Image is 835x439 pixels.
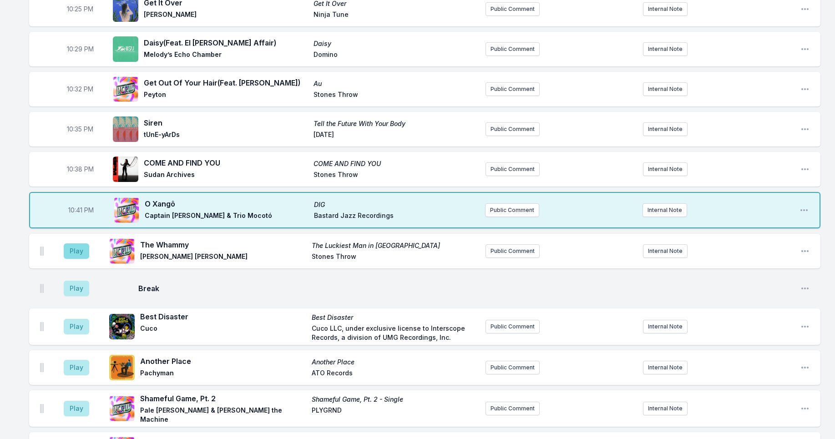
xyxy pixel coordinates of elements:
[145,211,309,222] span: Captain [PERSON_NAME] & Trio Mocotó
[140,324,306,342] span: Cuco
[144,77,308,88] span: Get Out Of Your Hair (Feat. [PERSON_NAME])
[800,206,809,215] button: Open playlist item options
[109,314,135,339] img: Best Disaster
[64,319,89,334] button: Play
[314,39,478,48] span: Daisy
[486,122,540,136] button: Public Comment
[312,313,478,322] span: Best Disaster
[643,162,688,176] button: Internal Note
[486,82,540,96] button: Public Comment
[800,165,810,174] button: Open playlist item options
[144,90,308,101] span: Peyton
[67,45,94,54] span: Timestamp
[800,85,810,94] button: Open playlist item options
[312,241,478,250] span: The Luckiest Man in [GEOGRAPHIC_DATA]
[64,401,89,416] button: Play
[144,50,308,61] span: Melody’s Echo Chamber
[312,406,478,424] span: PLYGRND
[144,117,308,128] span: Siren
[312,395,478,404] span: Shameful Game, Pt. 2 - Single
[643,122,688,136] button: Internal Note
[140,239,306,250] span: The Whammy
[314,159,478,168] span: COME AND FIND YOU
[486,42,540,56] button: Public Comment
[140,406,306,424] span: Pale [PERSON_NAME] & [PERSON_NAME] the Machine
[314,170,478,181] span: Stones Throw
[67,125,93,134] span: Timestamp
[800,125,810,134] button: Open playlist item options
[312,324,478,342] span: Cuco LLC, under exclusive license to Interscope Records, a division of UMG Recordings, Inc.
[314,10,478,21] span: Ninja Tune
[144,130,308,141] span: tUnE-yArDs
[113,76,138,102] img: Au
[486,244,540,258] button: Public Comment
[312,368,478,379] span: ATO Records
[114,197,139,223] img: DIG
[113,156,138,182] img: COME AND FIND YOU
[643,82,688,96] button: Internal Note
[314,79,478,88] span: Au
[485,203,539,217] button: Public Comment
[314,211,478,222] span: Bastard Jazz Recordings
[140,311,306,322] span: Best Disaster
[486,2,540,16] button: Public Comment
[800,322,810,331] button: Open playlist item options
[109,396,135,421] img: Shameful Game, Pt. 2 - Single
[140,252,306,263] span: [PERSON_NAME] [PERSON_NAME]
[643,2,688,16] button: Internal Note
[800,363,810,372] button: Open playlist item options
[312,252,478,263] span: Stones Throw
[643,42,688,56] button: Internal Note
[643,402,688,415] button: Internal Note
[140,368,306,379] span: Pachyman
[144,157,308,168] span: COME AND FIND YOU
[40,322,44,331] img: Drag Handle
[800,5,810,14] button: Open playlist item options
[144,37,308,48] span: Daisy (Feat. El [PERSON_NAME] Affair)
[312,358,478,367] span: Another Place
[113,36,138,62] img: Daisy
[40,247,44,256] img: Drag Handle
[113,116,138,142] img: Tell the Future With Your Body
[643,203,687,217] button: Internal Note
[800,247,810,256] button: Open playlist item options
[486,402,540,415] button: Public Comment
[140,393,306,404] span: Shameful Game, Pt. 2
[144,10,308,21] span: [PERSON_NAME]
[643,320,688,333] button: Internal Note
[800,284,810,293] button: Open playlist item options
[486,361,540,374] button: Public Comment
[67,85,93,94] span: Timestamp
[314,130,478,141] span: [DATE]
[314,119,478,128] span: Tell the Future With Your Body
[800,404,810,413] button: Open playlist item options
[643,244,688,258] button: Internal Note
[643,361,688,374] button: Internal Note
[138,283,793,294] span: Break
[144,170,308,181] span: Sudan Archives
[40,284,44,293] img: Drag Handle
[145,198,309,209] span: O Xangô
[486,320,540,333] button: Public Comment
[109,238,135,264] img: The Luckiest Man in America OST
[800,45,810,54] button: Open playlist item options
[314,90,478,101] span: Stones Throw
[67,165,94,174] span: Timestamp
[486,162,540,176] button: Public Comment
[67,5,93,14] span: Timestamp
[68,206,94,215] span: Timestamp
[314,50,478,61] span: Domino
[40,363,44,372] img: Drag Handle
[314,200,478,209] span: DIG
[40,404,44,413] img: Drag Handle
[64,281,89,296] button: Play
[109,355,135,380] img: Another Place
[64,243,89,259] button: Play
[64,360,89,375] button: Play
[140,356,306,367] span: Another Place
